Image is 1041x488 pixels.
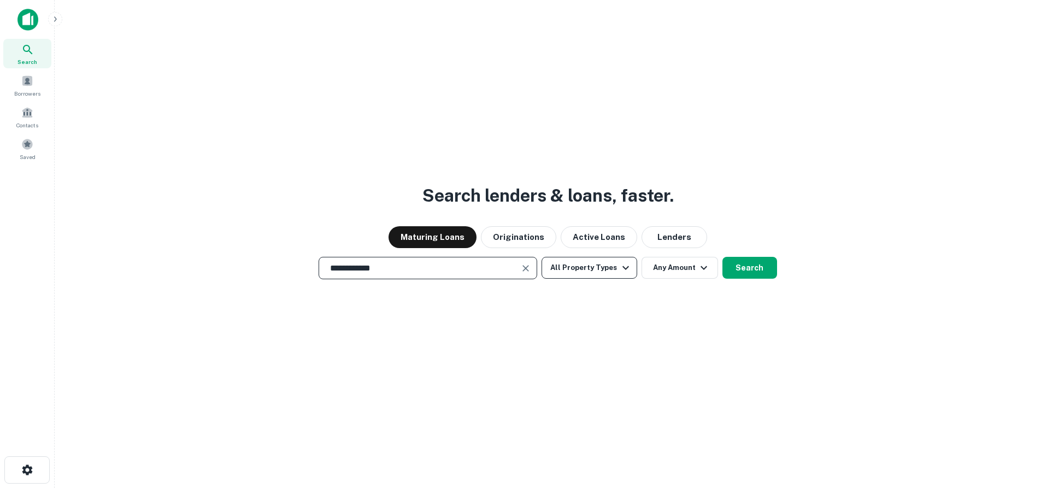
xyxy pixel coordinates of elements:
[722,257,777,279] button: Search
[986,401,1041,453] iframe: Chat Widget
[16,121,38,130] span: Contacts
[3,70,51,100] a: Borrowers
[17,9,38,31] img: capitalize-icon.png
[3,102,51,132] a: Contacts
[17,57,37,66] span: Search
[389,226,477,248] button: Maturing Loans
[20,152,36,161] span: Saved
[642,226,707,248] button: Lenders
[642,257,718,279] button: Any Amount
[14,89,40,98] span: Borrowers
[481,226,556,248] button: Originations
[561,226,637,248] button: Active Loans
[518,261,533,276] button: Clear
[3,39,51,68] a: Search
[542,257,637,279] button: All Property Types
[422,183,674,209] h3: Search lenders & loans, faster.
[3,134,51,163] a: Saved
